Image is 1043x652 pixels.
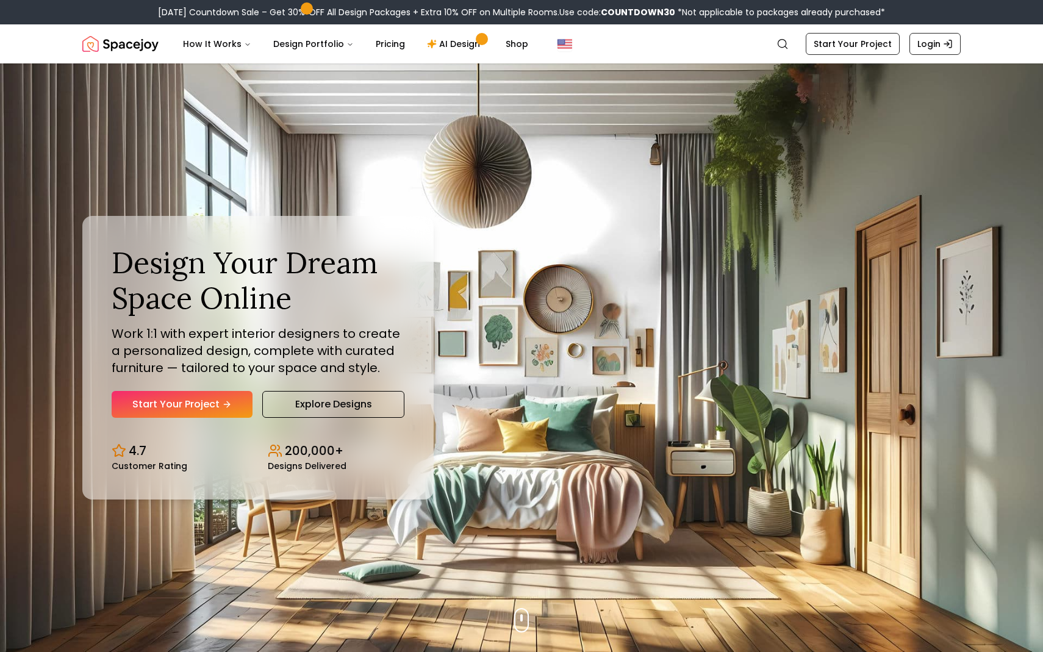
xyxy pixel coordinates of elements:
[129,442,146,459] p: 4.7
[559,6,675,18] span: Use code:
[82,24,961,63] nav: Global
[82,32,159,56] a: Spacejoy
[675,6,885,18] span: *Not applicable to packages already purchased*
[557,37,572,51] img: United States
[417,32,493,56] a: AI Design
[112,432,404,470] div: Design stats
[366,32,415,56] a: Pricing
[909,33,961,55] a: Login
[268,462,346,470] small: Designs Delivered
[601,6,675,18] b: COUNTDOWN30
[263,32,364,56] button: Design Portfolio
[112,325,404,376] p: Work 1:1 with expert interior designers to create a personalized design, complete with curated fu...
[82,32,159,56] img: Spacejoy Logo
[173,32,261,56] button: How It Works
[285,442,343,459] p: 200,000+
[112,391,253,418] a: Start Your Project
[496,32,538,56] a: Shop
[806,33,900,55] a: Start Your Project
[112,462,187,470] small: Customer Rating
[112,245,404,315] h1: Design Your Dream Space Online
[262,391,404,418] a: Explore Designs
[173,32,538,56] nav: Main
[158,6,885,18] div: [DATE] Countdown Sale – Get 30% OFF All Design Packages + Extra 10% OFF on Multiple Rooms.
